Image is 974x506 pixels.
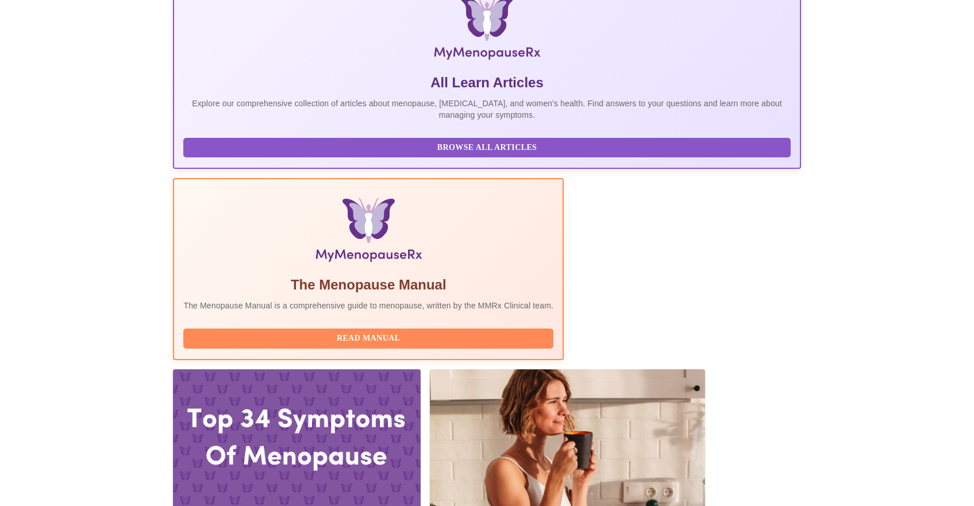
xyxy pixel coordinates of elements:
[195,331,542,346] span: Read Manual
[183,98,790,121] p: Explore our comprehensive collection of articles about menopause, [MEDICAL_DATA], and women's hea...
[183,74,790,92] h5: All Learn Articles
[183,138,790,158] button: Browse All Articles
[183,333,556,342] a: Read Manual
[183,142,793,152] a: Browse All Articles
[183,300,553,311] p: The Menopause Manual is a comprehensive guide to menopause, written by the MMRx Clinical team.
[183,329,553,349] button: Read Manual
[195,141,779,155] span: Browse All Articles
[242,198,495,266] img: Menopause Manual
[183,276,553,294] h5: The Menopause Manual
